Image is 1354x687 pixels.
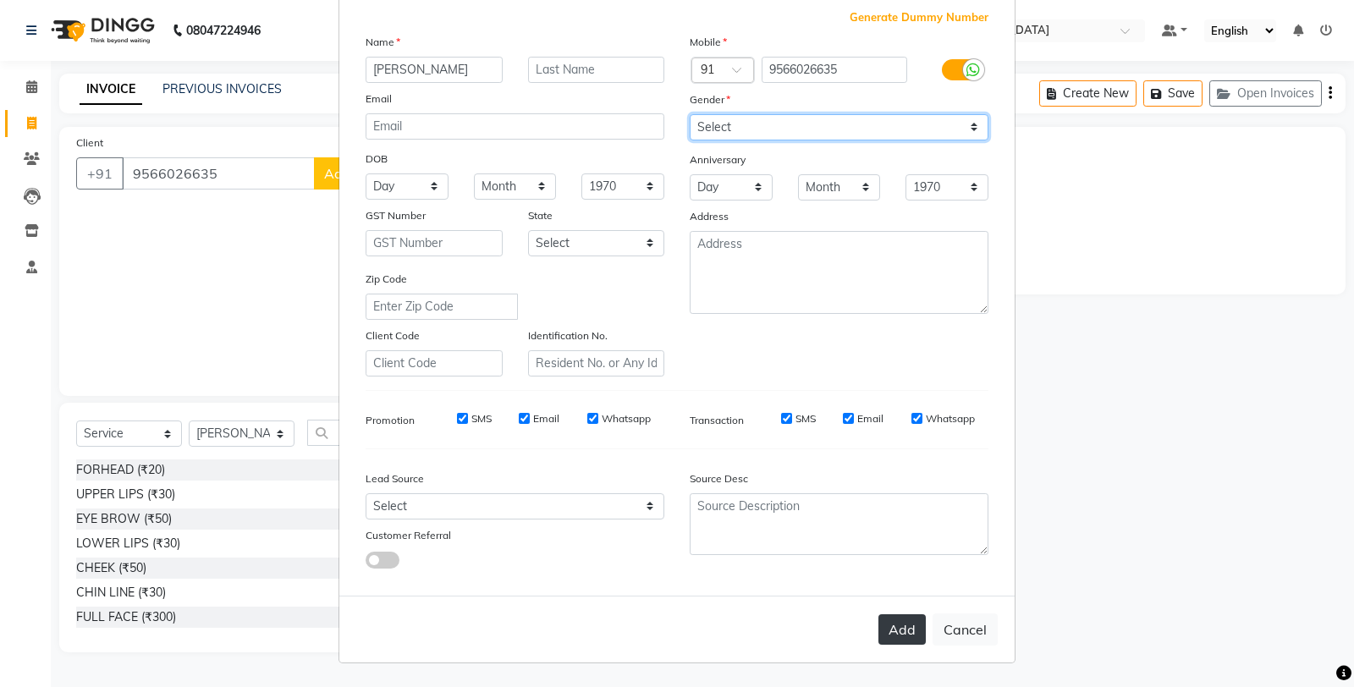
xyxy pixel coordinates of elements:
label: DOB [366,151,388,167]
label: Transaction [690,413,744,428]
input: GST Number [366,230,503,256]
label: Client Code [366,328,420,343]
label: Zip Code [366,272,407,287]
input: First Name [366,57,503,83]
input: Last Name [528,57,665,83]
label: State [528,208,553,223]
button: Add [878,614,926,645]
label: Source Desc [690,471,748,486]
label: Name [366,35,400,50]
label: Mobile [690,35,727,50]
button: Cancel [933,613,998,646]
input: Client Code [366,350,503,376]
input: Mobile [762,57,908,83]
label: Lead Source [366,471,424,486]
label: Customer Referral [366,528,451,543]
label: Anniversary [690,152,746,168]
input: Enter Zip Code [366,294,518,320]
span: Generate Dummy Number [850,9,988,26]
label: Identification No. [528,328,608,343]
label: Gender [690,92,730,107]
input: Email [366,113,664,140]
label: Email [533,411,559,426]
label: SMS [795,411,816,426]
input: Resident No. or Any Id [528,350,665,376]
label: GST Number [366,208,426,223]
label: SMS [471,411,492,426]
label: Address [690,209,729,224]
label: Whatsapp [602,411,651,426]
label: Whatsapp [926,411,975,426]
label: Email [857,411,883,426]
label: Email [366,91,392,107]
label: Promotion [366,413,415,428]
